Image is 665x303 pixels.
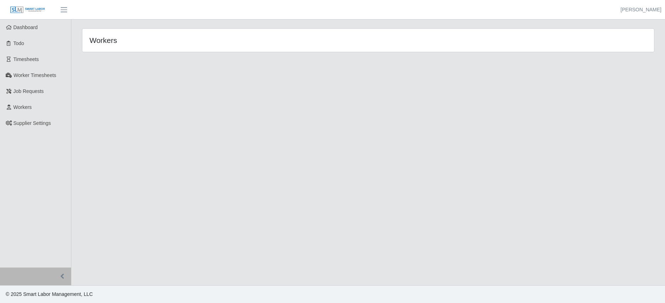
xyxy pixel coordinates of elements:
span: Dashboard [13,24,38,30]
h4: Workers [89,36,316,45]
span: Supplier Settings [13,120,51,126]
a: [PERSON_NAME] [621,6,661,13]
span: Todo [13,40,24,46]
span: Job Requests [13,88,44,94]
span: © 2025 Smart Labor Management, LLC [6,291,93,297]
span: Worker Timesheets [13,72,56,78]
img: SLM Logo [10,6,45,14]
span: Workers [13,104,32,110]
span: Timesheets [13,56,39,62]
